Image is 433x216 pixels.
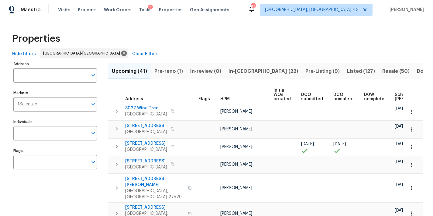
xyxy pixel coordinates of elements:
[125,176,184,188] span: [STREET_ADDRESS][PERSON_NAME]
[395,183,407,187] span: [DATE]
[21,7,41,13] span: Maestro
[333,93,354,101] span: DCO complete
[125,158,167,164] span: [STREET_ADDRESS]
[220,127,252,131] span: [PERSON_NAME]
[125,204,184,211] span: [STREET_ADDRESS]
[58,7,70,13] span: Visits
[265,7,359,13] span: [GEOGRAPHIC_DATA], [GEOGRAPHIC_DATA] + 3
[125,97,143,101] span: Address
[132,50,159,58] span: Clear Filters
[112,67,147,76] span: Upcoming (41)
[301,142,314,146] span: [DATE]
[229,67,298,76] span: In-[GEOGRAPHIC_DATA] (22)
[273,88,291,101] span: Initial WOs created
[301,93,323,101] span: DCO submitted
[13,149,97,153] label: Flags
[387,7,424,13] span: [PERSON_NAME]
[89,158,98,166] button: Open
[89,129,98,137] button: Open
[154,67,183,76] span: Pre-reno (1)
[89,100,98,108] button: Open
[13,91,97,95] label: Markets
[190,67,221,76] span: In-review (0)
[130,48,161,60] button: Clear Filters
[40,48,128,58] div: [GEOGRAPHIC_DATA]-[GEOGRAPHIC_DATA]
[333,142,346,146] span: [DATE]
[13,120,97,124] label: Individuals
[220,211,252,216] span: [PERSON_NAME]
[364,93,384,101] span: D0W complete
[148,5,153,11] div: 1
[220,109,252,114] span: [PERSON_NAME]
[395,142,407,146] span: [DATE]
[347,67,375,76] span: Listed (127)
[395,160,407,164] span: [DATE]
[125,105,167,111] span: 3027 Wine Tree
[220,186,252,190] span: [PERSON_NAME]
[10,48,38,60] button: Hide filters
[125,111,167,117] span: [GEOGRAPHIC_DATA]
[125,129,167,135] span: [GEOGRAPHIC_DATA]
[125,147,167,153] span: [GEOGRAPHIC_DATA]
[104,7,132,13] span: Work Orders
[43,50,122,56] span: [GEOGRAPHIC_DATA]-[GEOGRAPHIC_DATA]
[395,107,407,111] span: [DATE]
[125,164,167,170] span: [GEOGRAPHIC_DATA]
[12,36,60,42] span: Properties
[125,123,167,129] span: [STREET_ADDRESS]
[125,140,167,147] span: [STREET_ADDRESS]
[190,7,229,13] span: Geo Assignments
[198,97,210,101] span: Flags
[382,67,410,76] span: Resale (50)
[12,50,36,58] span: Hide filters
[220,97,230,101] span: HPM
[220,145,252,149] span: [PERSON_NAME]
[159,7,183,13] span: Properties
[251,4,255,10] div: 83
[18,102,37,107] span: 1 Selected
[220,162,252,167] span: [PERSON_NAME]
[395,93,429,101] span: Scheduled [PERSON_NAME]
[78,7,97,13] span: Projects
[395,208,407,213] span: [DATE]
[395,124,407,129] span: [DATE]
[125,188,184,200] span: [GEOGRAPHIC_DATA], [GEOGRAPHIC_DATA] 27529
[139,8,152,12] span: Tasks
[89,71,98,80] button: Open
[13,62,97,66] label: Address
[305,67,340,76] span: Pre-Listing (9)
